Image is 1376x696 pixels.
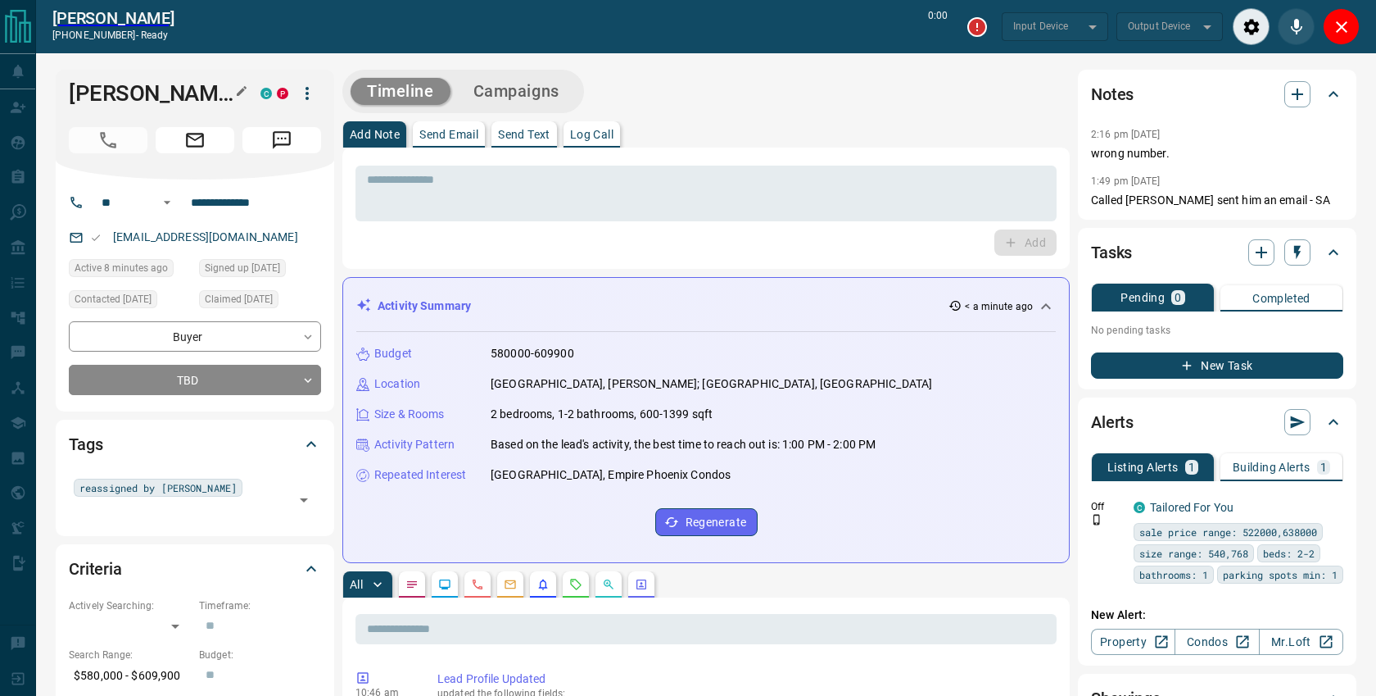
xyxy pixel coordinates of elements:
[199,598,321,613] p: Timeframe:
[1091,239,1132,266] h2: Tasks
[1091,353,1343,379] button: New Task
[491,375,932,393] p: [GEOGRAPHIC_DATA], [PERSON_NAME]; [GEOGRAPHIC_DATA], [GEOGRAPHIC_DATA]
[199,648,321,662] p: Budget:
[1091,318,1343,343] p: No pending tasks
[350,579,363,590] p: All
[438,578,451,591] svg: Lead Browsing Activity
[1091,145,1343,162] p: wrong number.
[1091,629,1175,655] a: Property
[1252,293,1310,304] p: Completed
[491,436,876,453] p: Based on the lead's activity, the best time to reach out is: 1:00 PM - 2:00 PM
[655,508,758,536] button: Regenerate
[260,88,272,99] div: condos.ca
[536,578,550,591] svg: Listing Alerts
[90,232,102,243] svg: Email Valid
[1150,501,1233,514] a: Tailored For You
[374,466,466,484] p: Repeated Interest
[491,345,574,362] p: 580000-609900
[69,365,321,395] div: TBD
[1320,462,1327,473] p: 1
[965,299,1033,314] p: < a minute ago
[69,321,321,352] div: Buyer
[1139,545,1248,562] span: size range: 540,768
[1107,462,1179,473] p: Listing Alerts
[351,78,450,105] button: Timeline
[113,230,298,243] a: [EMAIL_ADDRESS][DOMAIN_NAME]
[1091,499,1124,514] p: Off
[1091,409,1134,435] h2: Alerts
[471,578,484,591] svg: Calls
[1120,292,1165,303] p: Pending
[928,8,948,45] p: 0:00
[1223,566,1338,583] span: parking spots min: 1
[569,578,582,591] svg: Requests
[491,466,731,484] p: [GEOGRAPHIC_DATA], Empire Phoenix Condos
[1091,81,1134,107] h2: Notes
[52,28,174,43] p: [PHONE_NUMBER] -
[69,549,321,589] div: Criteria
[1323,8,1360,45] div: Close
[602,578,615,591] svg: Opportunities
[69,259,191,282] div: Tue Aug 12 2025
[157,193,177,212] button: Open
[437,671,1050,688] p: Lead Profile Updated
[491,406,713,423] p: 2 bedrooms, 1-2 bathrooms, 600-1399 sqft
[69,662,191,689] p: $580,000 - $609,900
[1233,8,1270,45] div: Audio Settings
[79,480,237,496] span: reassigned by [PERSON_NAME]
[504,578,517,591] svg: Emails
[69,425,321,464] div: Tags
[1139,524,1317,540] span: sale price range: 522000,638000
[350,129,400,140] p: Add Note
[69,290,191,313] div: Thu Apr 03 2025
[1091,175,1161,187] p: 1:49 pm [DATE]
[1091,607,1343,624] p: New Alert:
[635,578,648,591] svg: Agent Actions
[1263,545,1315,562] span: beds: 2-2
[205,260,280,276] span: Signed up [DATE]
[570,129,613,140] p: Log Call
[378,298,471,315] p: Activity Summary
[141,30,169,41] span: ready
[52,8,174,28] a: [PERSON_NAME]
[1091,233,1343,272] div: Tasks
[242,127,321,153] span: Message
[1091,129,1161,140] p: 2:16 pm [DATE]
[498,129,550,140] p: Send Text
[1175,292,1181,303] p: 0
[69,431,102,457] h2: Tags
[75,260,168,276] span: Active 8 minutes ago
[1091,192,1343,209] p: Called [PERSON_NAME] sent him an email - SA
[1278,8,1315,45] div: Mute
[69,598,191,613] p: Actively Searching:
[69,127,147,153] span: Call
[69,80,236,107] h1: [PERSON_NAME]
[374,345,412,362] p: Budget
[374,375,420,393] p: Location
[292,489,315,512] button: Open
[1134,502,1145,513] div: condos.ca
[356,291,1056,321] div: Activity Summary< a minute ago
[199,290,321,313] div: Thu Apr 03 2025
[1175,629,1259,655] a: Condos
[69,648,191,662] p: Search Range:
[69,556,122,582] h2: Criteria
[419,129,478,140] p: Send Email
[75,291,152,307] span: Contacted [DATE]
[199,259,321,282] div: Fri Jan 24 2020
[156,127,234,153] span: Email
[1259,629,1343,655] a: Mr.Loft
[1091,403,1343,442] div: Alerts
[205,291,273,307] span: Claimed [DATE]
[457,78,576,105] button: Campaigns
[1233,462,1310,473] p: Building Alerts
[277,88,288,99] div: property.ca
[1139,566,1208,583] span: bathrooms: 1
[405,578,419,591] svg: Notes
[1188,462,1195,473] p: 1
[1091,75,1343,114] div: Notes
[374,436,455,453] p: Activity Pattern
[374,406,445,423] p: Size & Rooms
[1091,514,1102,525] svg: Push Notification Only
